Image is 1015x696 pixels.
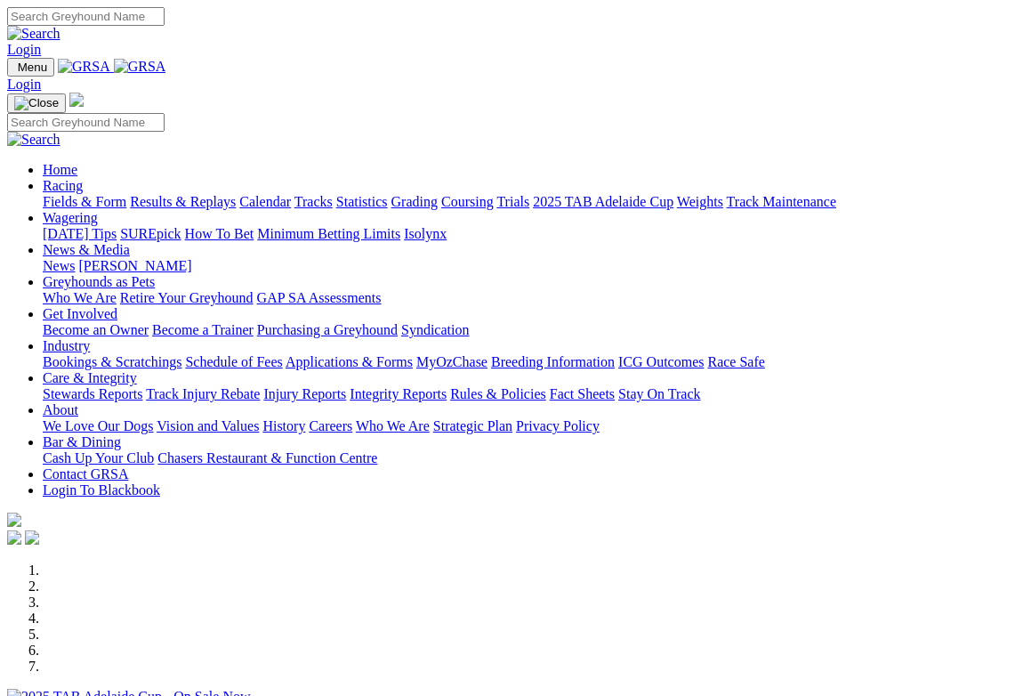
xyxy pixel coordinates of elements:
[257,322,398,337] a: Purchasing a Greyhound
[43,226,117,241] a: [DATE] Tips
[262,418,305,433] a: History
[185,354,282,369] a: Schedule of Fees
[43,194,1008,210] div: Racing
[618,354,704,369] a: ICG Outcomes
[239,194,291,209] a: Calendar
[43,418,1008,434] div: About
[7,113,165,132] input: Search
[18,61,47,74] span: Menu
[157,450,377,465] a: Chasers Restaurant & Function Centre
[43,178,83,193] a: Racing
[7,93,66,113] button: Toggle navigation
[78,258,191,273] a: [PERSON_NAME]
[401,322,469,337] a: Syndication
[157,418,259,433] a: Vision and Values
[25,530,39,545] img: twitter.svg
[350,386,447,401] a: Integrity Reports
[43,386,142,401] a: Stewards Reports
[7,58,54,77] button: Toggle navigation
[43,242,130,257] a: News & Media
[404,226,447,241] a: Isolynx
[43,194,126,209] a: Fields & Form
[356,418,430,433] a: Who We Are
[120,290,254,305] a: Retire Your Greyhound
[7,77,41,92] a: Login
[43,226,1008,242] div: Wagering
[43,322,149,337] a: Become an Owner
[43,466,128,482] a: Contact GRSA
[450,386,546,401] a: Rules & Policies
[727,194,836,209] a: Track Maintenance
[7,26,60,42] img: Search
[114,59,166,75] img: GRSA
[43,482,160,498] a: Login To Blackbook
[491,354,615,369] a: Breeding Information
[7,132,60,148] img: Search
[7,530,21,545] img: facebook.svg
[43,306,117,321] a: Get Involved
[7,7,165,26] input: Search
[391,194,438,209] a: Grading
[14,96,59,110] img: Close
[43,354,181,369] a: Bookings & Scratchings
[43,338,90,353] a: Industry
[618,386,700,401] a: Stay On Track
[43,402,78,417] a: About
[7,513,21,527] img: logo-grsa-white.png
[294,194,333,209] a: Tracks
[257,226,400,241] a: Minimum Betting Limits
[43,370,137,385] a: Care & Integrity
[43,290,1008,306] div: Greyhounds as Pets
[550,386,615,401] a: Fact Sheets
[43,386,1008,402] div: Care & Integrity
[257,290,382,305] a: GAP SA Assessments
[533,194,673,209] a: 2025 TAB Adelaide Cup
[516,418,600,433] a: Privacy Policy
[43,258,75,273] a: News
[43,322,1008,338] div: Get Involved
[43,354,1008,370] div: Industry
[43,274,155,289] a: Greyhounds as Pets
[286,354,413,369] a: Applications & Forms
[43,434,121,449] a: Bar & Dining
[43,162,77,177] a: Home
[7,42,41,57] a: Login
[263,386,346,401] a: Injury Reports
[69,93,84,107] img: logo-grsa-white.png
[43,210,98,225] a: Wagering
[441,194,494,209] a: Coursing
[58,59,110,75] img: GRSA
[185,226,254,241] a: How To Bet
[336,194,388,209] a: Statistics
[43,418,153,433] a: We Love Our Dogs
[120,226,181,241] a: SUREpick
[43,258,1008,274] div: News & Media
[433,418,512,433] a: Strategic Plan
[146,386,260,401] a: Track Injury Rebate
[43,450,1008,466] div: Bar & Dining
[309,418,352,433] a: Careers
[496,194,529,209] a: Trials
[677,194,723,209] a: Weights
[152,322,254,337] a: Become a Trainer
[43,290,117,305] a: Who We Are
[43,450,154,465] a: Cash Up Your Club
[707,354,764,369] a: Race Safe
[130,194,236,209] a: Results & Replays
[416,354,487,369] a: MyOzChase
